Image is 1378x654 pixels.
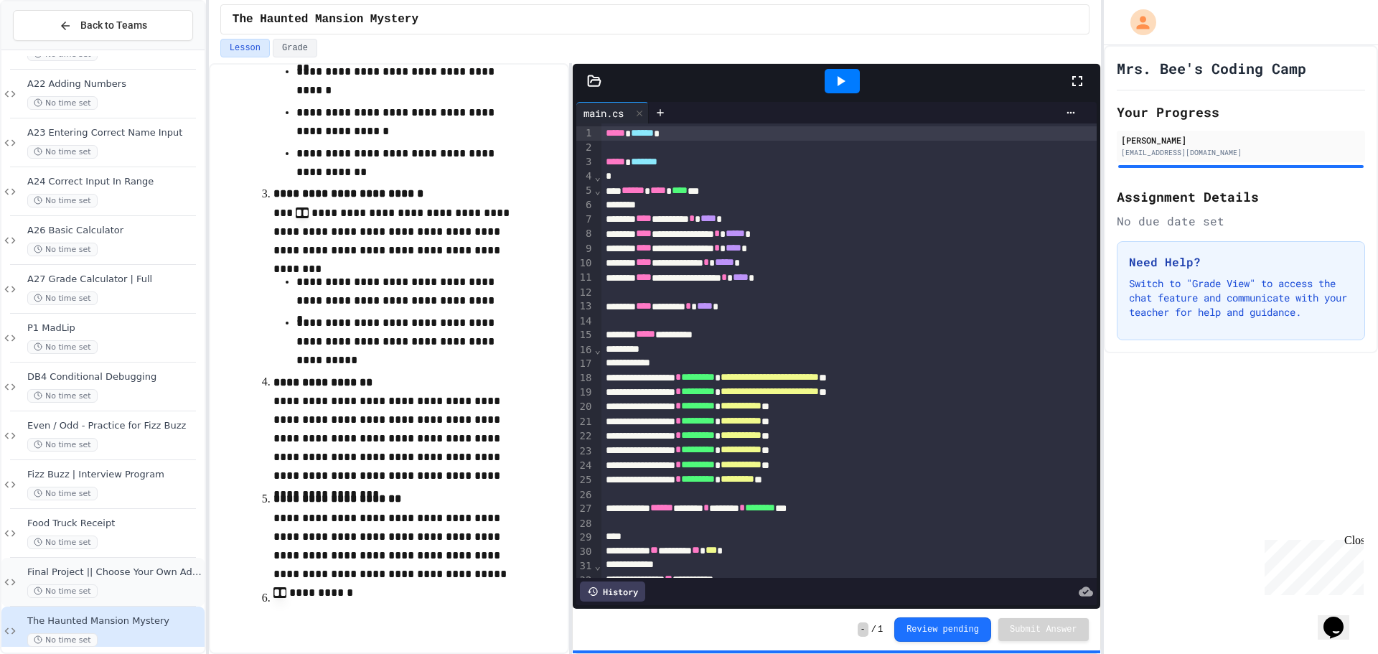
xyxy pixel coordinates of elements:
span: No time set [27,633,98,647]
div: 19 [576,386,594,400]
span: Back to Teams [80,18,147,33]
span: - [858,622,868,637]
span: Fold line [594,171,601,182]
span: No time set [27,340,98,354]
div: 18 [576,371,594,386]
h1: Mrs. Bee's Coding Camp [1117,58,1306,78]
div: [PERSON_NAME] [1121,134,1361,146]
span: No time set [27,438,98,452]
div: 24 [576,459,594,473]
div: 6 [576,198,594,212]
div: 11 [576,271,594,285]
div: main.cs [576,106,631,121]
div: 3 [576,155,594,169]
span: No time set [27,536,98,549]
div: Chat with us now!Close [6,6,99,91]
span: No time set [27,243,98,256]
div: [EMAIL_ADDRESS][DOMAIN_NAME] [1121,147,1361,158]
div: 17 [576,357,594,371]
div: 1 [576,126,594,141]
span: No time set [27,96,98,110]
div: 30 [576,545,594,559]
span: No time set [27,487,98,500]
div: 20 [576,400,594,414]
p: Switch to "Grade View" to access the chat feature and communicate with your teacher for help and ... [1129,276,1353,319]
div: History [580,581,645,602]
span: / [871,624,876,635]
div: 4 [576,169,594,184]
button: Submit Answer [998,618,1089,641]
span: A22 Adding Numbers [27,78,202,90]
div: 12 [576,286,594,300]
span: The Haunted Mansion Mystery [233,11,418,28]
div: 16 [576,343,594,358]
span: No time set [27,389,98,403]
button: Lesson [220,39,270,57]
span: No time set [27,584,98,598]
span: Food Truck Receipt [27,518,202,530]
span: A23 Entering Correct Name Input [27,127,202,139]
div: 27 [576,502,594,516]
div: My Account [1115,6,1160,39]
div: 22 [576,429,594,444]
iframe: chat widget [1318,597,1364,640]
span: A24 Correct Input In Range [27,176,202,188]
div: 5 [576,184,594,198]
div: 23 [576,444,594,459]
span: DB4 Conditional Debugging [27,371,202,383]
span: Fold line [594,560,601,571]
span: 1 [878,624,883,635]
span: A26 Basic Calculator [27,225,202,237]
iframe: chat widget [1259,534,1364,595]
div: 26 [576,488,594,503]
span: P1 MadLip [27,322,202,335]
button: Review pending [894,617,991,642]
div: No due date set [1117,212,1365,230]
div: 7 [576,212,594,227]
span: Fizz Buzz | Interview Program [27,469,202,481]
button: Back to Teams [13,10,193,41]
h2: Assignment Details [1117,187,1365,207]
div: 29 [576,531,594,545]
div: main.cs [576,102,649,123]
span: No time set [27,291,98,305]
div: 21 [576,415,594,429]
h2: Your Progress [1117,102,1365,122]
button: Grade [273,39,317,57]
div: 9 [576,242,594,256]
span: No time set [27,194,98,207]
div: 10 [576,256,594,271]
span: Submit Answer [1010,624,1077,635]
div: 2 [576,141,594,155]
div: 32 [576,574,594,588]
div: 31 [576,559,594,574]
div: 8 [576,227,594,241]
div: 13 [576,299,594,314]
div: 25 [576,473,594,487]
span: Even / Odd - Practice for Fizz Buzz [27,420,202,432]
div: 28 [576,517,594,531]
span: The Haunted Mansion Mystery [27,615,202,627]
span: No time set [27,145,98,159]
div: 15 [576,328,594,342]
div: 14 [576,314,594,329]
span: Fold line [594,344,601,355]
span: A27 Grade Calculator | Full [27,274,202,286]
span: Final Project || Choose Your Own Adventure Part 1 [27,566,202,579]
span: Fold line [594,184,601,196]
h3: Need Help? [1129,253,1353,271]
